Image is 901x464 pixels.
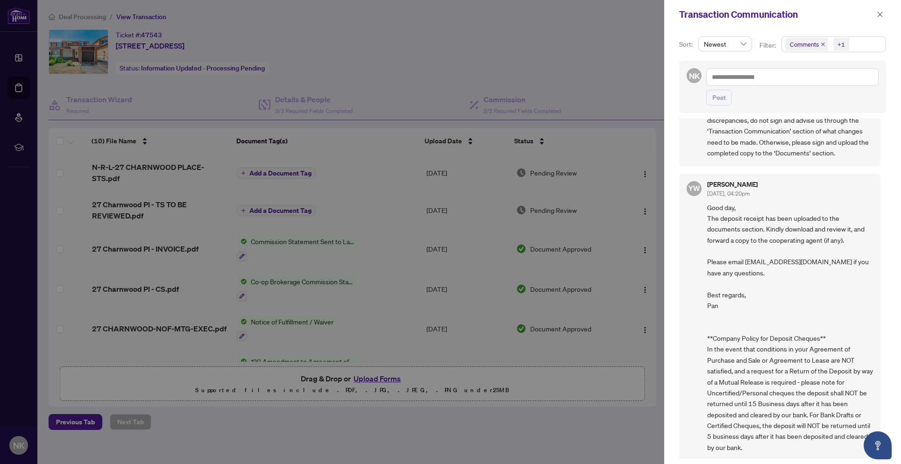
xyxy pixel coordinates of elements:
button: Open asap [864,431,892,459]
span: YW [688,183,700,194]
span: Newest [704,37,746,51]
div: +1 [837,40,845,49]
span: Your trade sheet has been uploaded to the ‘Documents’ section, kindly download and review it. If ... [707,93,873,158]
span: Good day, The deposit receipt has been uploaded to the documents section. Kindly download and rev... [707,202,873,453]
span: Comments [786,38,828,51]
span: Comments [790,40,819,49]
h5: [PERSON_NAME] [707,181,758,188]
p: Sort: [679,39,695,49]
p: Filter: [759,40,777,50]
span: NK [688,70,700,82]
button: Post [706,90,732,105]
span: close [821,42,825,47]
span: [DATE], 04:20pm [707,190,750,197]
span: close [877,11,883,18]
div: Transaction Communication [679,7,874,21]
